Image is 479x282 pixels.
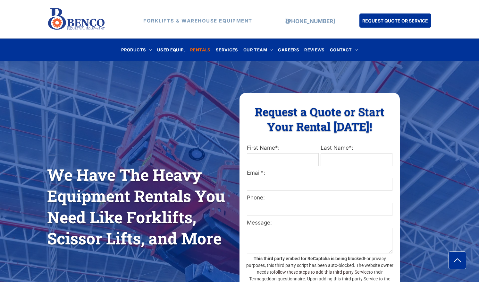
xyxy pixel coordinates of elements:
[254,256,364,261] strong: This third party embed for ReCaptcha is being blocked
[241,45,276,54] a: OUR TEAM
[274,269,369,275] a: follow these steps to add this third party Service
[143,18,252,24] strong: FORKLIFTS & WAREHOUSE EQUIPMENT
[255,104,384,134] span: Request a Quote or Start Your Rental [DATE]!
[247,169,392,177] label: Email*:
[362,15,428,27] span: REQUEST QUOTE OR SERVICE
[155,45,188,54] a: USED EQUIP.
[247,144,319,152] label: First Name*:
[247,219,392,227] label: Message:
[47,164,225,249] span: We Have The Heavy Equipment Rentals You Need Like Forklifts, Scissor Lifts, and More
[327,45,360,54] a: CONTACT
[275,45,302,54] a: CAREERS
[302,45,327,54] a: REVIEWS
[359,13,431,28] a: REQUEST QUOTE OR SERVICE
[119,45,155,54] a: PRODUCTS
[247,194,392,202] label: Phone:
[321,144,392,152] label: Last Name*:
[188,45,213,54] a: RENTALS
[286,18,335,24] a: [PHONE_NUMBER]
[213,45,241,54] a: SERVICES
